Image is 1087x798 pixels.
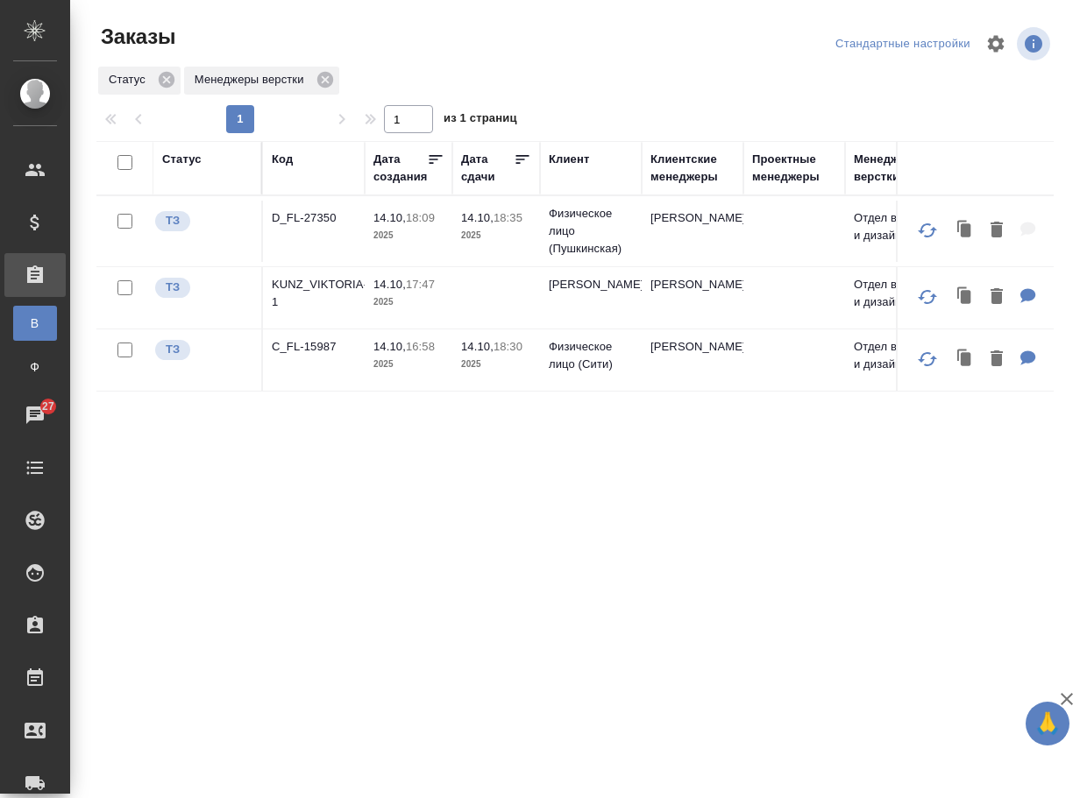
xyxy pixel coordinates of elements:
button: Удалить [982,213,1012,249]
p: 18:09 [406,211,435,224]
div: Выставляет КМ при отправке заказа на расчет верстке (для тикета) или для уточнения сроков на прои... [153,338,252,362]
p: 14.10, [461,211,494,224]
p: ТЗ [166,212,180,230]
div: Выставляет КМ при отправке заказа на расчет верстке (для тикета) или для уточнения сроков на прои... [153,276,252,300]
p: Менеджеры верстки [195,71,310,88]
button: Клонировать [948,342,982,378]
div: Статус [162,151,202,168]
p: D_FL-27350 [272,209,356,227]
p: Отдел верстки и дизайна [854,276,938,311]
p: 2025 [461,227,531,244]
button: Клонировать [948,279,982,315]
p: 17:47 [406,278,435,291]
span: В [22,314,48,332]
p: [PERSON_NAME] [549,276,633,293]
p: Физическое лицо (Пушкинская) [549,205,633,258]
div: Проектные менеджеры [752,151,836,186]
div: Дата создания [373,151,427,186]
div: Менеджеры верстки [854,151,938,186]
span: 🙏 [1033,705,1062,742]
a: 27 [4,393,66,437]
div: Менеджеры верстки [184,67,339,95]
div: Статус [98,67,181,95]
div: Клиент [549,151,589,168]
p: Отдел верстки и дизайна [854,209,938,244]
span: Заказы [96,23,175,51]
td: [PERSON_NAME] [642,201,743,262]
button: 🙏 [1026,702,1069,745]
p: ТЗ [166,341,180,358]
p: 14.10, [461,340,494,353]
p: 2025 [373,293,444,311]
a: В [13,306,57,341]
button: Клонировать [948,213,982,249]
button: Удалить [982,279,1012,315]
p: 14.10, [373,340,406,353]
p: 16:58 [406,340,435,353]
td: [PERSON_NAME] [642,267,743,328]
p: KUNZ_VIKTORIA-1 [272,276,356,311]
span: Посмотреть информацию [1017,27,1054,60]
div: Клиентские менеджеры [650,151,735,186]
span: 27 [32,398,65,415]
div: Дата сдачи [461,151,514,186]
span: Настроить таблицу [975,23,1017,65]
p: 18:35 [494,211,522,224]
button: Удалить [982,342,1012,378]
span: Ф [22,358,48,376]
p: Отдел верстки и дизайна [854,338,938,373]
button: Обновить [906,276,948,318]
div: split button [831,31,975,58]
p: ТЗ [166,279,180,296]
p: 2025 [373,356,444,373]
p: 14.10, [373,211,406,224]
button: Обновить [906,338,948,380]
p: 2025 [461,356,531,373]
a: Ф [13,350,57,385]
p: 2025 [373,227,444,244]
p: Статус [109,71,152,88]
button: Обновить [906,209,948,251]
div: Выставляет КМ при отправке заказа на расчет верстке (для тикета) или для уточнения сроков на прои... [153,209,252,233]
p: 18:30 [494,340,522,353]
p: C_FL-15987 [272,338,356,356]
p: Физическое лицо (Сити) [549,338,633,373]
p: 14.10, [373,278,406,291]
span: из 1 страниц [444,108,517,133]
div: Код [272,151,293,168]
td: [PERSON_NAME] [642,329,743,391]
